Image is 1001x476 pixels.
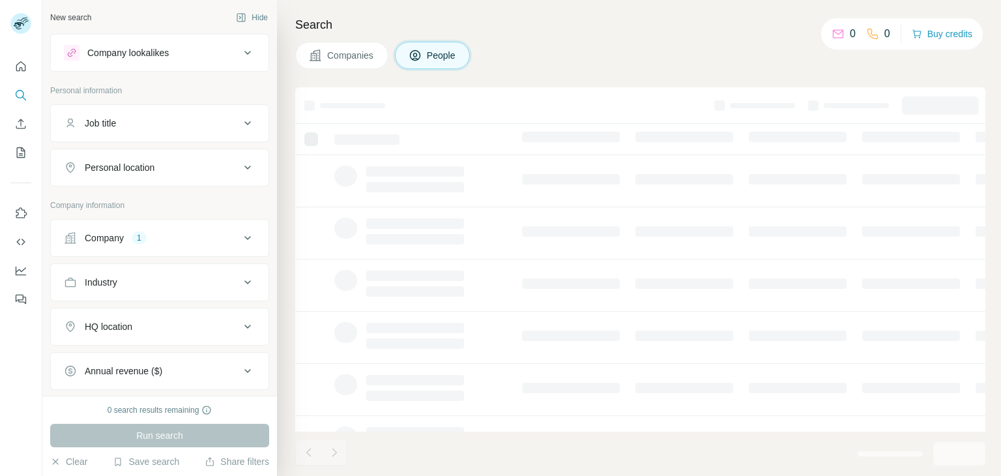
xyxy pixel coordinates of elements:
[87,46,169,59] div: Company lookalikes
[912,25,972,43] button: Buy credits
[10,259,31,282] button: Dashboard
[51,108,268,139] button: Job title
[85,364,162,378] div: Annual revenue ($)
[51,355,268,387] button: Annual revenue ($)
[295,16,985,34] h4: Search
[205,455,269,468] button: Share filters
[51,267,268,298] button: Industry
[10,230,31,254] button: Use Surfe API
[132,232,147,244] div: 1
[50,85,269,97] p: Personal information
[51,37,268,68] button: Company lookalikes
[884,26,890,42] p: 0
[327,49,375,62] span: Companies
[85,320,132,333] div: HQ location
[85,231,124,245] div: Company
[10,141,31,164] button: My lists
[113,455,179,468] button: Save search
[50,12,91,23] div: New search
[51,152,268,183] button: Personal location
[85,117,116,130] div: Job title
[51,311,268,342] button: HQ location
[10,112,31,136] button: Enrich CSV
[10,288,31,311] button: Feedback
[227,8,277,27] button: Hide
[51,222,268,254] button: Company1
[108,404,212,416] div: 0 search results remaining
[50,200,269,211] p: Company information
[850,26,856,42] p: 0
[85,276,117,289] div: Industry
[10,55,31,78] button: Quick start
[85,161,154,174] div: Personal location
[10,201,31,225] button: Use Surfe on LinkedIn
[427,49,457,62] span: People
[10,83,31,107] button: Search
[50,455,87,468] button: Clear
